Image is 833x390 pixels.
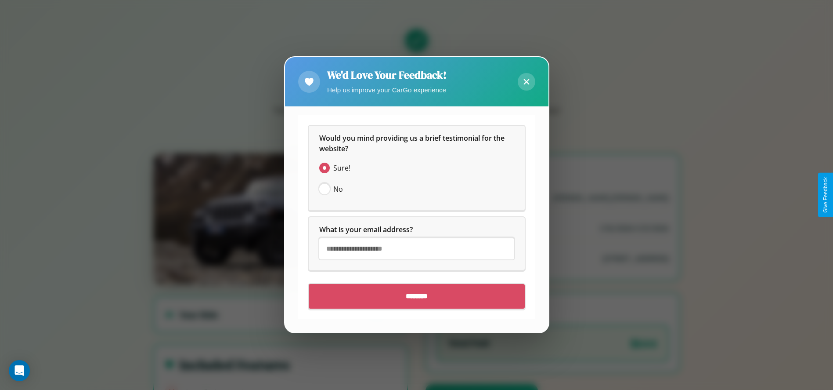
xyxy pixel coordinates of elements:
[9,360,30,381] div: Open Intercom Messenger
[822,177,829,213] div: Give Feedback
[333,163,350,174] span: Sure!
[319,134,506,154] span: Would you mind providing us a brief testimonial for the website?
[327,68,447,82] h2: We'd Love Your Feedback!
[319,225,413,235] span: What is your email address?
[327,84,447,96] p: Help us improve your CarGo experience
[333,184,343,195] span: No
